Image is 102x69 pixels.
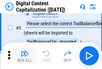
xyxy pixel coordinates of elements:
div: TrailBalanceFlat - imported [25,38,78,46]
img: Main button [84,50,94,61]
div: Import Sheet [32,9,59,17]
img: Settings menu [89,3,97,11]
div: Skip [64,58,72,62]
img: Run All [21,49,29,57]
img: Back [5,3,13,11]
button: Run All [14,48,35,64]
img: Support [80,4,85,9]
div: Run All [17,58,32,62]
span: # 3 [16,25,21,31]
div: Digital Content Capitalization ([DATE]) [16,0,77,13]
img: Skip [64,49,72,57]
button: Skip [57,48,78,64]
